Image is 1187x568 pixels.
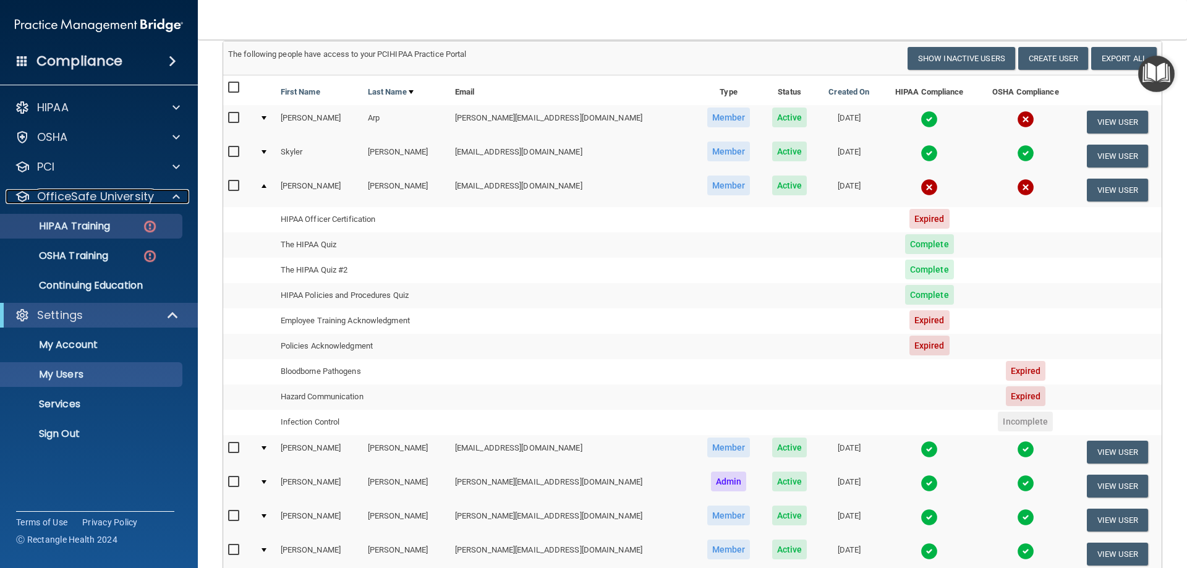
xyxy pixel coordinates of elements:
td: [PERSON_NAME][EMAIL_ADDRESS][DOMAIN_NAME] [450,469,696,503]
span: Member [707,540,751,559]
a: HIPAA [15,100,180,115]
span: Active [772,472,807,491]
p: Services [8,398,177,410]
a: Settings [15,308,179,323]
th: HIPAA Compliance [880,75,978,105]
p: My Users [8,368,177,381]
td: [PERSON_NAME] [363,469,450,503]
td: [DATE] [817,139,880,173]
a: Privacy Policy [82,516,138,528]
button: View User [1087,543,1148,566]
p: OfficeSafe University [37,189,154,204]
img: cross.ca9f0e7f.svg [1017,111,1034,128]
td: [PERSON_NAME] [363,139,450,173]
img: cross.ca9f0e7f.svg [1017,179,1034,196]
td: HIPAA Officer Certification [276,207,450,232]
button: View User [1087,475,1148,498]
button: Open Resource Center [1138,56,1175,92]
span: Expired [909,209,950,229]
img: tick.e7d51cea.svg [921,543,938,560]
img: tick.e7d51cea.svg [921,475,938,492]
td: [EMAIL_ADDRESS][DOMAIN_NAME] [450,435,696,469]
span: Member [707,176,751,195]
th: OSHA Compliance [978,75,1073,105]
td: [PERSON_NAME] [276,105,363,139]
img: tick.e7d51cea.svg [1017,475,1034,492]
button: View User [1087,111,1148,134]
a: Terms of Use [16,516,67,528]
img: tick.e7d51cea.svg [921,441,938,458]
th: Type [696,75,762,105]
th: Status [762,75,817,105]
span: Expired [1006,361,1046,381]
button: View User [1087,179,1148,201]
span: Active [772,506,807,525]
img: tick.e7d51cea.svg [1017,543,1034,560]
p: Sign Out [8,428,177,440]
td: [PERSON_NAME] [276,173,363,206]
td: [EMAIL_ADDRESS][DOMAIN_NAME] [450,139,696,173]
span: Member [707,506,751,525]
img: danger-circle.6113f641.png [142,248,158,264]
h4: Compliance [36,53,122,70]
span: Expired [909,336,950,355]
p: Continuing Education [8,279,177,292]
p: OSHA [37,130,68,145]
td: [PERSON_NAME][EMAIL_ADDRESS][DOMAIN_NAME] [450,105,696,139]
img: tick.e7d51cea.svg [921,145,938,162]
td: [PERSON_NAME] [276,469,363,503]
a: First Name [281,85,320,100]
p: My Account [8,339,177,351]
td: [EMAIL_ADDRESS][DOMAIN_NAME] [450,173,696,206]
td: HIPAA Policies and Procedures Quiz [276,283,450,308]
a: PCI [15,159,180,174]
td: [DATE] [817,503,880,537]
img: tick.e7d51cea.svg [1017,145,1034,162]
img: tick.e7d51cea.svg [921,111,938,128]
p: OSHA Training [8,250,108,262]
td: [DATE] [817,173,880,206]
span: Active [772,438,807,457]
button: View User [1087,441,1148,464]
img: danger-circle.6113f641.png [142,219,158,234]
span: Complete [905,234,954,254]
span: Member [707,142,751,161]
span: Active [772,176,807,195]
span: Expired [909,310,950,330]
a: OfficeSafe University [15,189,180,204]
span: Active [772,540,807,559]
td: [DATE] [817,469,880,503]
span: The following people have access to your PCIHIPAA Practice Portal [228,49,467,59]
td: [PERSON_NAME] [363,435,450,469]
td: The HIPAA Quiz #2 [276,258,450,283]
button: Show Inactive Users [908,47,1015,70]
span: Expired [1006,386,1046,406]
td: [PERSON_NAME] [276,435,363,469]
td: [PERSON_NAME][EMAIL_ADDRESS][DOMAIN_NAME] [450,503,696,537]
td: [PERSON_NAME] [276,503,363,537]
span: Ⓒ Rectangle Health 2024 [16,533,117,546]
td: Hazard Communication [276,384,450,410]
button: Create User [1018,47,1088,70]
td: Employee Training Acknowledgment [276,308,450,334]
p: HIPAA Training [8,220,110,232]
a: OSHA [15,130,180,145]
iframe: Drift Widget Chat Controller [973,480,1172,530]
td: Skyler [276,139,363,173]
span: Active [772,108,807,127]
th: Email [450,75,696,105]
span: Member [707,438,751,457]
span: Incomplete [998,412,1053,431]
img: PMB logo [15,13,183,38]
span: Active [772,142,807,161]
td: The HIPAA Quiz [276,232,450,258]
p: Settings [37,308,83,323]
img: tick.e7d51cea.svg [1017,441,1034,458]
a: Created On [828,85,869,100]
p: PCI [37,159,54,174]
td: [PERSON_NAME] [363,503,450,537]
td: Infection Control [276,410,450,435]
button: View User [1087,145,1148,167]
span: Member [707,108,751,127]
img: tick.e7d51cea.svg [921,509,938,526]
